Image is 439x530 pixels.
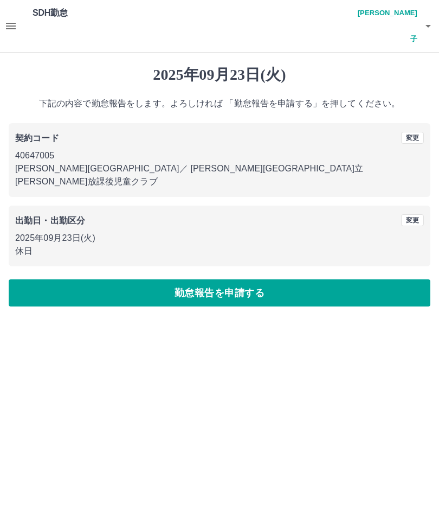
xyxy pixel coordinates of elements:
[15,232,424,245] p: 2025年09月23日(火)
[15,133,59,143] b: 契約コード
[9,97,430,110] p: 下記の内容で勤怠報告をします。よろしければ 「勤怠報告を申請する」を押してください。
[15,245,424,258] p: 休日
[15,149,424,162] p: 40647005
[401,214,424,226] button: 変更
[15,216,85,225] b: 出勤日・出勤区分
[401,132,424,144] button: 変更
[15,162,424,188] p: [PERSON_NAME][GEOGRAPHIC_DATA] ／ [PERSON_NAME][GEOGRAPHIC_DATA]立[PERSON_NAME]放課後児童クラブ
[9,279,430,306] button: 勤怠報告を申請する
[9,66,430,84] h1: 2025年09月23日(火)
